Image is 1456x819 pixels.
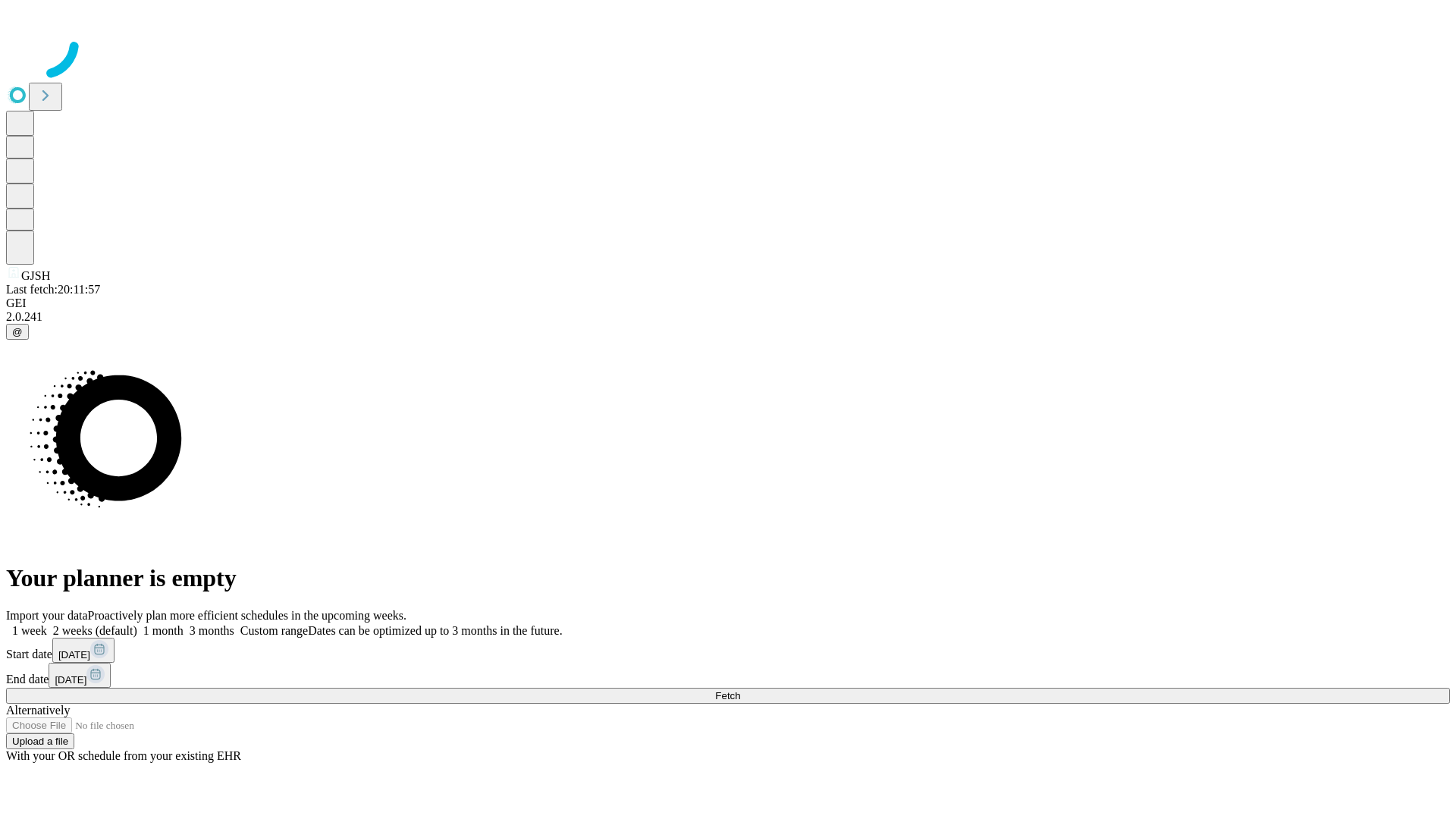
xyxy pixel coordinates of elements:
[12,326,23,337] span: @
[6,324,29,340] button: @
[143,624,184,637] span: 1 month
[55,674,86,686] span: [DATE]
[12,624,47,637] span: 1 week
[58,649,90,661] span: [DATE]
[6,704,70,717] span: Alternatively
[52,638,115,663] button: [DATE]
[715,690,740,701] span: Fetch
[6,688,1450,704] button: Fetch
[308,624,562,637] span: Dates can be optimized up to 3 months in the future.
[53,624,137,637] span: 2 weeks (default)
[6,310,1450,324] div: 2.0.241
[190,624,234,637] span: 3 months
[6,564,1450,592] h1: Your planner is empty
[6,283,100,296] span: Last fetch: 20:11:57
[6,297,1450,310] div: GEI
[88,609,406,622] span: Proactively plan more efficient schedules in the upcoming weeks.
[6,733,74,749] button: Upload a file
[6,609,88,622] span: Import your data
[6,663,1450,688] div: End date
[6,749,241,762] span: With your OR schedule from your existing EHR
[49,663,111,688] button: [DATE]
[21,269,50,282] span: GJSH
[6,638,1450,663] div: Start date
[240,624,308,637] span: Custom range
